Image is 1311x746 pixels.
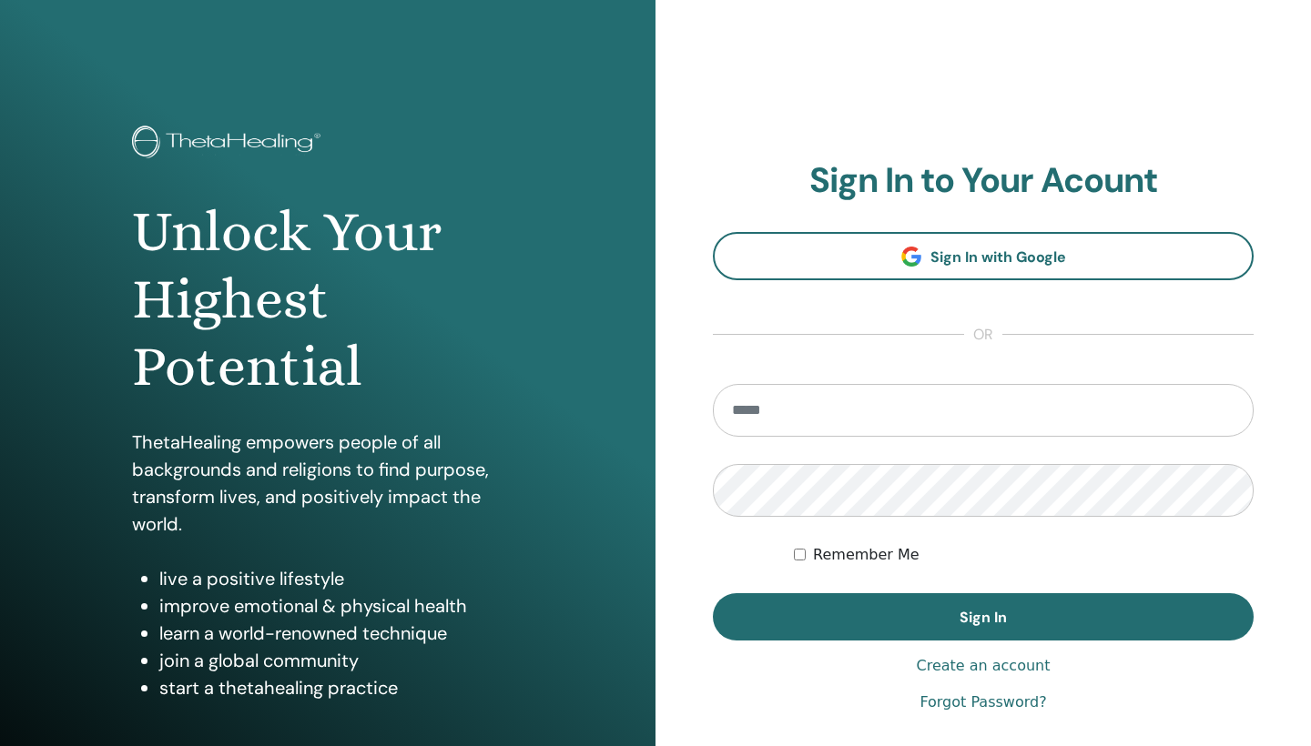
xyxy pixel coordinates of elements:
li: start a thetahealing practice [159,674,523,701]
h2: Sign In to Your Acount [713,160,1254,202]
a: Create an account [916,655,1050,677]
li: join a global community [159,647,523,674]
p: ThetaHealing empowers people of all backgrounds and religions to find purpose, transform lives, a... [132,428,523,538]
label: Remember Me [813,544,920,566]
span: or [964,324,1002,346]
div: Keep me authenticated indefinitely or until I manually logout [794,544,1254,566]
li: live a positive lifestyle [159,565,523,592]
a: Forgot Password? [920,691,1046,713]
span: Sign In with Google [930,247,1066,267]
h1: Unlock Your Highest Potential [132,198,523,401]
button: Sign In [713,593,1254,640]
a: Sign In with Google [713,232,1254,280]
li: improve emotional & physical health [159,592,523,620]
li: learn a world-renowned technique [159,620,523,647]
span: Sign In [960,608,1007,627]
